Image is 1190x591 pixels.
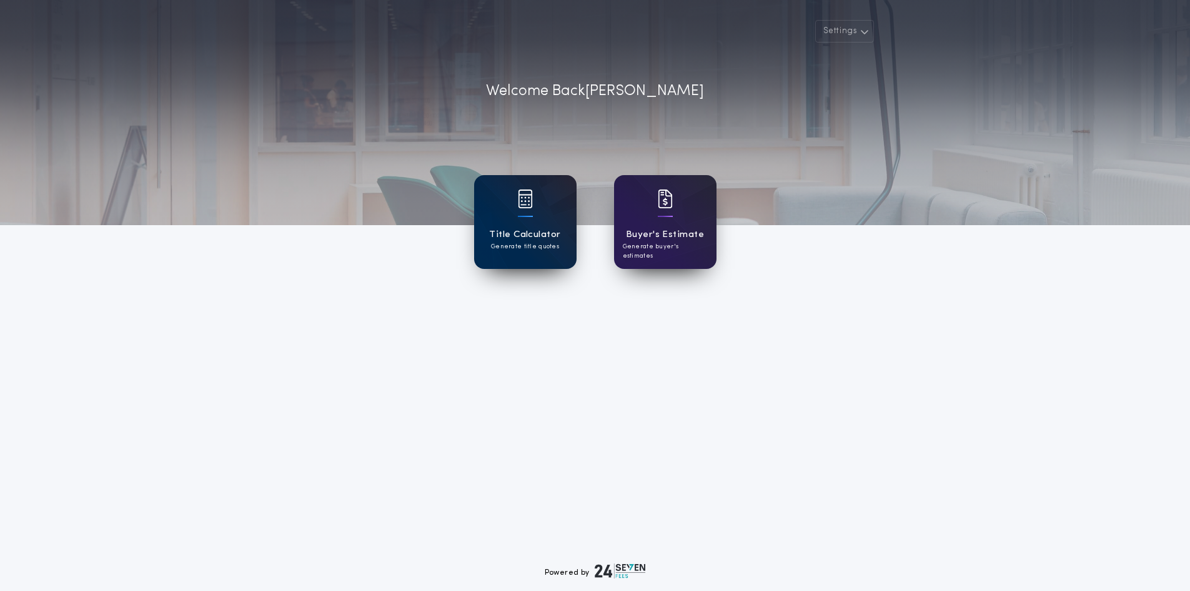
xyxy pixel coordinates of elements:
[614,175,716,269] a: card iconBuyer's EstimateGenerate buyer's estimates
[623,242,708,261] p: Generate buyer's estimates
[815,20,874,43] button: Settings
[474,175,577,269] a: card iconTitle CalculatorGenerate title quotes
[491,242,559,251] p: Generate title quotes
[545,563,646,578] div: Powered by
[626,228,704,242] h1: Buyer's Estimate
[518,189,533,208] img: card icon
[595,563,646,578] img: logo
[489,228,560,242] h1: Title Calculator
[658,189,673,208] img: card icon
[486,80,704,103] p: Welcome Back [PERSON_NAME]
